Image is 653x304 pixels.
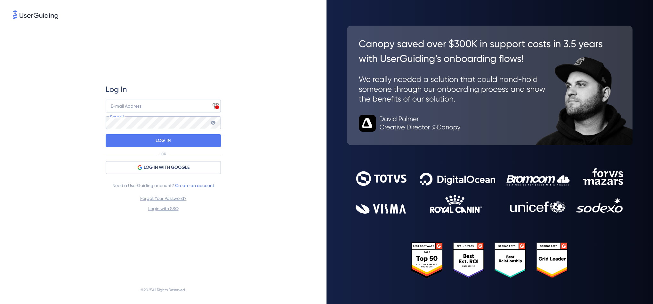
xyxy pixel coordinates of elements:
[141,286,186,294] span: © 2025 All Rights Reserved.
[106,100,221,112] input: example@company.com
[144,164,189,171] span: LOG IN WITH GOOGLE
[347,26,633,145] img: 26c0aa7c25a843aed4baddd2b5e0fa68.svg
[112,182,214,189] span: Need a UserGuiding account?
[411,242,568,278] img: 25303e33045975176eb484905ab012ff.svg
[356,168,624,214] img: 9302ce2ac39453076f5bc0f2f2ca889b.svg
[106,84,127,94] span: Log In
[148,206,179,211] a: Login with SSO
[161,152,166,157] p: OR
[175,183,214,188] a: Create an account
[13,10,58,19] img: 8faab4ba6bc7696a72372aa768b0286c.svg
[156,136,171,146] p: LOG IN
[140,196,187,201] a: Forgot Your Password?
